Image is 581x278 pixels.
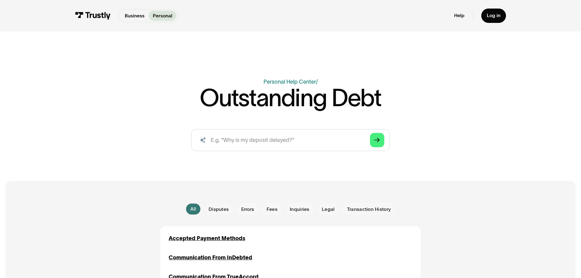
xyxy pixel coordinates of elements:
[290,206,310,213] span: Inquiries
[200,86,381,110] h1: Outstanding Debt
[153,12,172,20] p: Personal
[487,13,500,19] div: Log in
[75,12,111,20] img: Trustly Logo
[191,129,389,151] input: search
[322,206,335,213] span: Legal
[191,129,389,151] form: Search
[186,204,200,215] a: All
[169,254,252,262] a: Communication From InDebted
[149,11,176,21] a: Personal
[120,11,149,21] a: Business
[454,13,464,19] a: Help
[169,234,245,243] a: Accepted Payment Methods
[264,79,316,85] a: Personal Help Center
[209,206,229,213] span: Disputes
[241,206,254,213] span: Errors
[190,206,196,212] div: All
[267,206,278,213] span: Fees
[125,12,145,20] p: Business
[316,79,318,85] div: /
[160,203,420,215] form: Email Form
[481,9,506,23] a: Log in
[347,206,391,213] span: Transaction History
